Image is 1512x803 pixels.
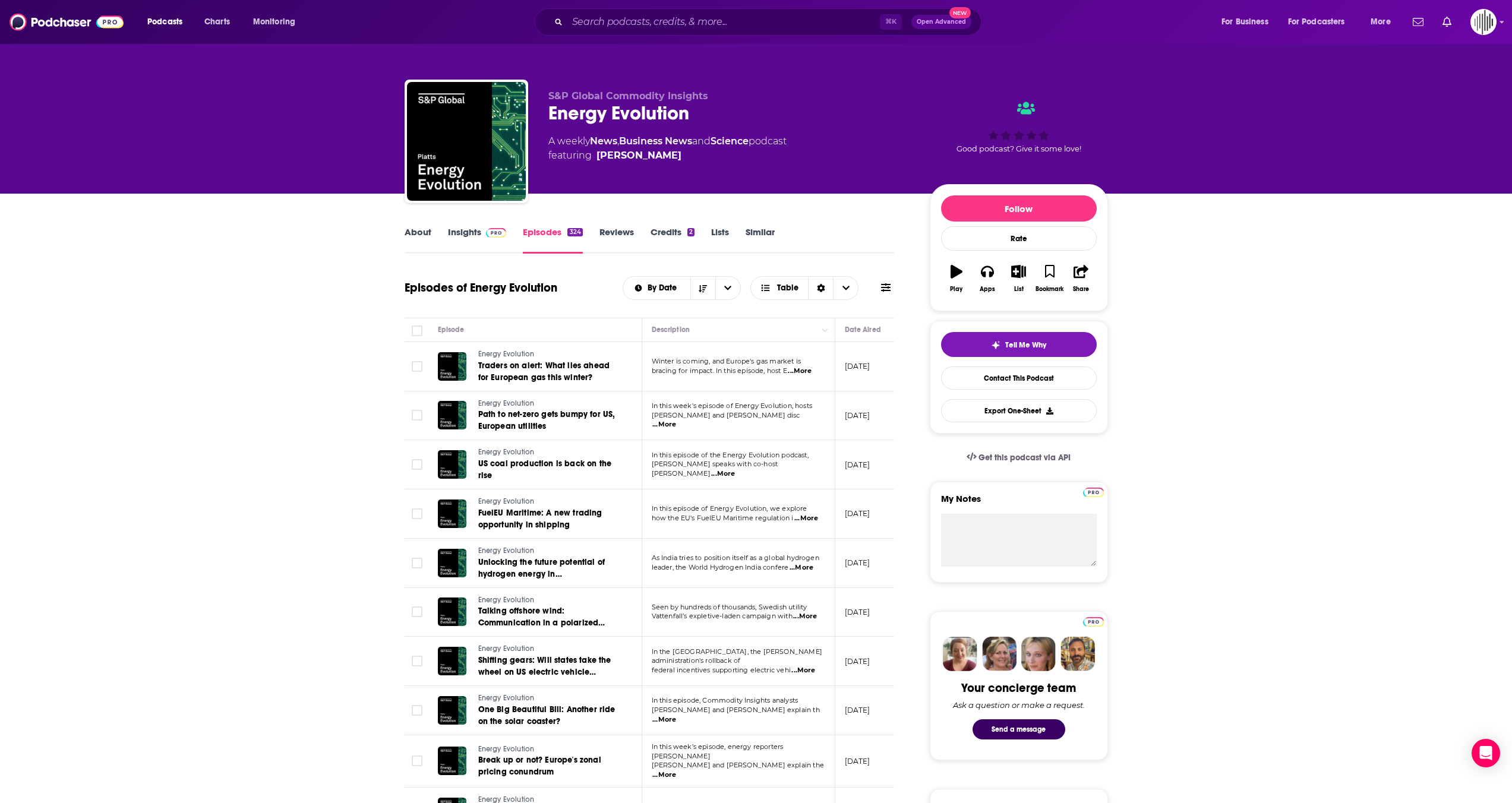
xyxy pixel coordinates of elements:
[478,497,621,507] a: Energy Evolution
[692,135,711,147] span: and
[652,770,676,780] span: ...More
[1438,12,1456,32] a: Show notifications dropdown
[10,11,124,33] img: Podchaser - Follow, Share and Rate Podcasts
[652,603,807,611] span: Seen by hundreds of thousands, Swedish utility
[147,14,182,30] span: Podcasts
[845,756,870,766] p: [DATE]
[793,612,817,621] span: ...More
[652,411,800,419] span: [PERSON_NAME] and [PERSON_NAME] disc
[845,361,870,371] p: [DATE]
[957,443,1081,472] a: Get this podcast via API
[1083,617,1104,627] img: Podchaser Pro
[652,666,791,674] span: federal incentives supporting electric vehi
[711,135,749,147] a: Science
[478,595,621,606] a: Energy Evolution
[407,82,526,201] img: Energy Evolution
[599,226,634,254] a: Reviews
[777,284,798,292] span: Table
[478,557,621,580] a: Unlocking the future potential of hydrogen energy in [GEOGRAPHIC_DATA]
[1034,257,1065,300] button: Bookmark
[478,704,615,726] span: One Big Beautiful Bill: Another ride on the solar coaster?
[478,754,621,778] a: Break up or not? Europe's zonal pricing conundrum
[648,284,681,292] span: By Date
[478,349,621,360] a: Energy Evolution
[880,14,902,30] span: ⌘ K
[652,742,784,760] span: In this week’s episode, energy reporters [PERSON_NAME]
[548,90,708,102] span: S&P Global Commodity Insights
[982,637,1017,671] img: Barbara Profile
[478,507,621,531] a: FuelEU Maritime: A new trading opportunity in shipping
[652,514,794,522] span: how the EU's FuelEU Maritime regulation i
[953,700,1085,710] div: Ask a question or make a request.
[204,14,230,30] span: Charts
[652,451,809,459] span: In this episode of the Energy Evolution podcast,
[917,19,966,25] span: Open Advanced
[941,226,1097,251] div: Rate
[1036,286,1063,293] div: Bookmark
[478,693,621,704] a: Energy Evolution
[651,226,695,254] a: Credits2
[412,656,422,666] span: Toggle select row
[957,144,1081,153] span: Good podcast? Give it some love!
[941,332,1097,357] button: tell me why sparkleTell Me Why
[845,607,870,617] p: [DATE]
[1470,9,1497,35] img: User Profile
[478,458,621,482] a: US coal production is back on the rise
[623,284,690,292] button: open menu
[478,447,621,458] a: Energy Evolution
[412,410,422,421] span: Toggle select row
[478,546,535,555] span: Energy Evolution
[478,694,535,702] span: Energy Evolution
[405,226,431,254] a: About
[478,745,535,753] span: Energy Evolution
[791,666,815,675] span: ...More
[623,276,741,300] h2: Choose List sort
[746,226,775,254] a: Similar
[478,644,621,655] a: Energy Evolution
[448,226,507,254] a: InsightsPodchaser Pro
[750,276,859,300] button: Choose View
[478,399,535,407] span: Energy Evolution
[1371,14,1391,30] span: More
[941,399,1097,422] button: Export One-Sheet
[794,514,818,523] span: ...More
[548,148,787,163] span: featuring
[523,226,582,254] a: Episodes324
[911,15,971,29] button: Open AdvancedNew
[478,497,535,505] span: Energy Evolution
[652,323,690,337] div: Description
[478,508,602,530] span: FuelEU Maritime: A new trading opportunity in shipping
[652,761,824,769] span: [PERSON_NAME] and [PERSON_NAME] explain the
[1221,14,1268,30] span: For Business
[1083,488,1104,497] img: Podchaser Pro
[845,460,870,470] p: [DATE]
[139,12,198,31] button: open menu
[652,504,807,513] span: In this episode of Energy Evolution, we explore
[546,8,993,36] div: Search podcasts, credits, & more...
[405,280,557,295] h1: Episodes of Energy Evolution
[930,90,1108,164] div: Good podcast? Give it some love!
[652,366,787,375] span: bracing for impact. In this episode, host E
[478,606,605,640] span: Talking offshore wind: Communication in a polarized world
[652,696,798,704] span: In this episode, Commodity Insights analysts
[711,469,735,479] span: ...More
[412,755,422,766] span: Toggle select row
[412,606,422,617] span: Toggle select row
[478,409,621,432] a: Path to net-zero gets bumpy for US, European utilities
[619,135,692,147] a: Business News
[596,148,681,163] a: Taylor Kuykendall
[412,361,422,372] span: Toggle select row
[1060,637,1095,671] img: Jon Profile
[478,361,610,382] span: Traders on alert: What lies ahead for European gas this winter?
[567,12,880,31] input: Search podcasts, credits, & more...
[652,715,676,725] span: ...More
[652,401,812,410] span: In this week's episode of Energy Evolution, hosts
[478,399,621,409] a: Energy Evolution
[478,459,612,480] span: US coal production is back on the rise
[478,596,535,604] span: Energy Evolution
[788,366,812,376] span: ...More
[845,656,870,666] p: [DATE]
[478,546,621,557] a: Energy Evolution
[438,323,465,337] div: Episode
